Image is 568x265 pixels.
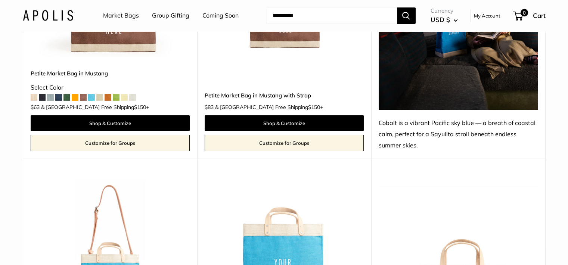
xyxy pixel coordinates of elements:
span: $150 [134,104,146,110]
span: $83 [205,104,214,110]
span: & [GEOGRAPHIC_DATA] Free Shipping + [215,105,323,110]
a: 0 Cart [513,10,546,22]
span: 0 [520,9,528,16]
div: Select Color [31,82,190,93]
a: Coming Soon [202,10,239,21]
a: Petite Market Bag in Mustang with Strap [205,91,364,100]
button: Search [397,7,416,24]
span: $150 [308,104,320,110]
span: & [GEOGRAPHIC_DATA] Free Shipping + [41,105,149,110]
a: Shop & Customize [31,115,190,131]
a: My Account [474,11,500,20]
button: USD $ [431,14,458,26]
span: $63 [31,104,40,110]
a: Market Bags [103,10,139,21]
a: Shop & Customize [205,115,364,131]
input: Search... [267,7,397,24]
a: Customize for Groups [205,135,364,151]
a: Customize for Groups [31,135,190,151]
a: Group Gifting [152,10,189,21]
a: Petite Market Bag in Mustang [31,69,190,78]
img: Apolis [23,10,73,21]
span: USD $ [431,16,450,24]
span: Currency [431,6,458,16]
span: Cart [533,12,546,19]
div: Cobalt is a vibrant Pacific sky blue — a breath of coastal calm, perfect for a Sayulita stroll be... [379,118,538,151]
